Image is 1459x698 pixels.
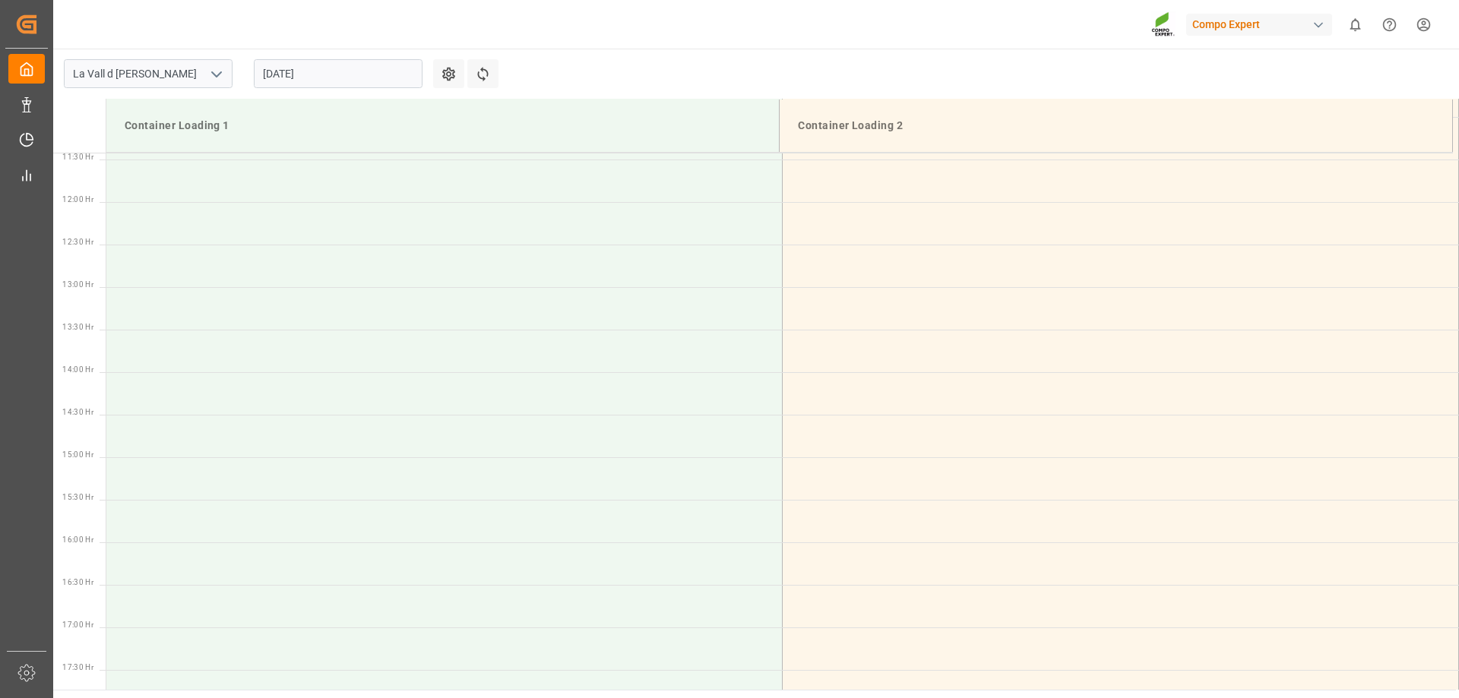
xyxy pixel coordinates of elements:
span: 12:30 Hr [62,238,93,246]
span: 13:00 Hr [62,280,93,289]
span: 15:00 Hr [62,450,93,459]
span: 17:30 Hr [62,663,93,671]
img: Screenshot%202023-09-29%20at%2010.02.21.png_1712312052.png [1151,11,1176,38]
span: 16:30 Hr [62,578,93,586]
button: open menu [204,62,227,86]
input: DD.MM.YYYY [254,59,423,88]
button: show 0 new notifications [1338,8,1372,42]
input: Type to search/select [64,59,233,88]
div: Compo Expert [1186,14,1332,36]
div: Container Loading 1 [119,112,767,140]
span: 14:30 Hr [62,408,93,416]
span: 15:30 Hr [62,493,93,501]
span: 12:00 Hr [62,195,93,204]
button: Compo Expert [1186,10,1338,39]
span: 11:30 Hr [62,153,93,161]
span: 17:00 Hr [62,621,93,629]
span: 13:30 Hr [62,323,93,331]
span: 16:00 Hr [62,535,93,544]
div: Container Loading 2 [792,112,1440,140]
button: Help Center [1372,8,1407,42]
span: 14:00 Hr [62,365,93,374]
